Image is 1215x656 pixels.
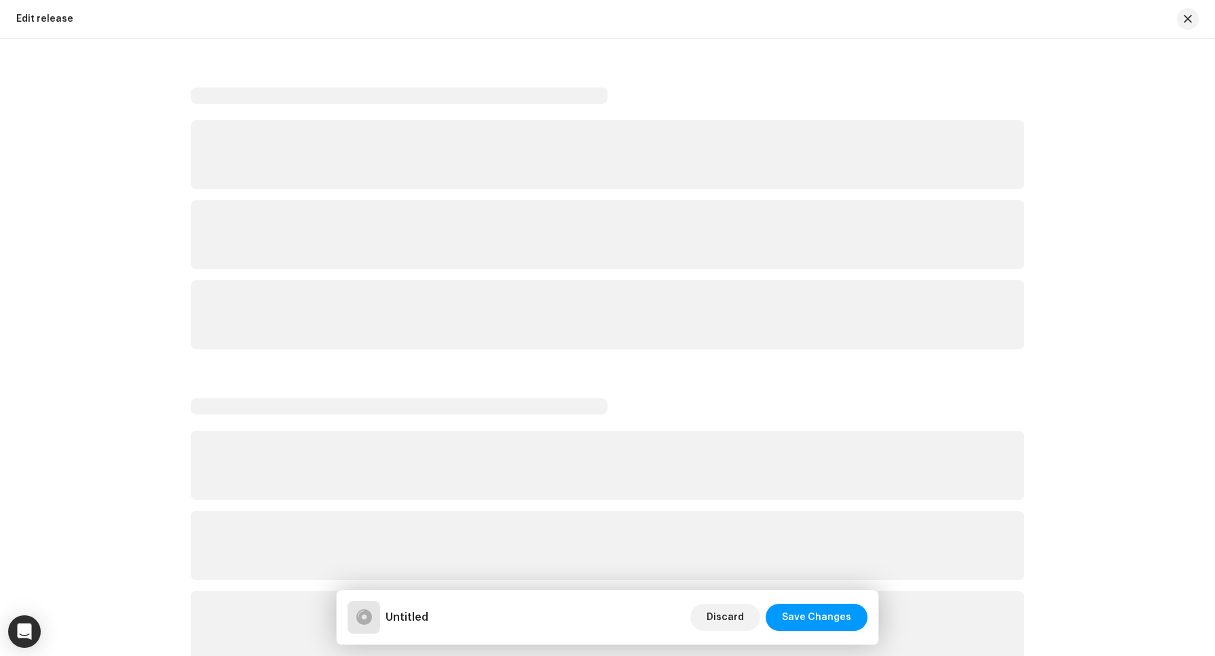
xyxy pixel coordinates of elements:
[782,604,851,631] span: Save Changes
[707,604,744,631] span: Discard
[690,604,760,631] button: Discard
[386,609,428,625] h5: Untitled
[766,604,867,631] button: Save Changes
[8,615,41,648] div: Open Intercom Messenger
